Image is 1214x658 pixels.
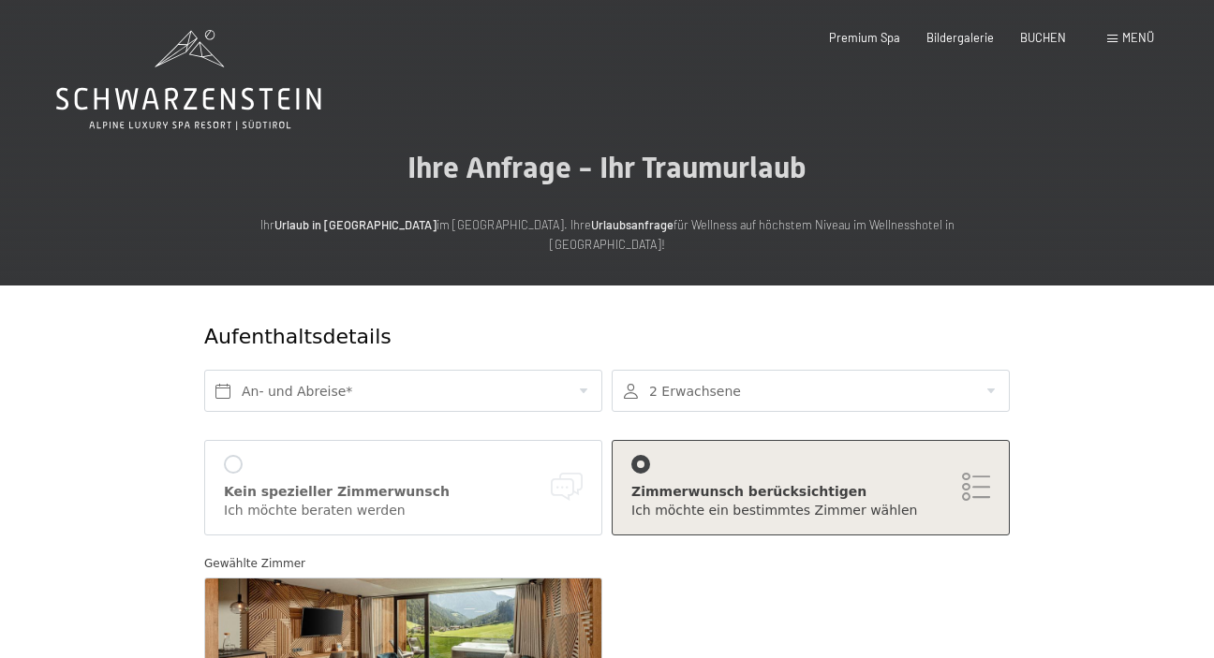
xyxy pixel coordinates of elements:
[1122,30,1154,45] span: Menü
[224,502,583,520] div: Ich möchte beraten werden
[926,30,994,45] a: Bildergalerie
[204,323,874,352] div: Aufenthaltsdetails
[829,30,900,45] a: Premium Spa
[224,483,583,502] div: Kein spezieller Zimmerwunsch
[232,215,982,254] p: Ihr im [GEOGRAPHIC_DATA]. Ihre für Wellness auf höchstem Niveau im Wellnesshotel in [GEOGRAPHIC_D...
[274,217,437,232] strong: Urlaub in [GEOGRAPHIC_DATA]
[591,217,674,232] strong: Urlaubsanfrage
[204,554,1010,573] div: Gewählte Zimmer
[631,483,990,502] div: Zimmerwunsch berücksichtigen
[407,150,807,185] span: Ihre Anfrage - Ihr Traumurlaub
[1020,30,1066,45] a: BUCHEN
[631,502,990,520] div: Ich möchte ein bestimmtes Zimmer wählen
